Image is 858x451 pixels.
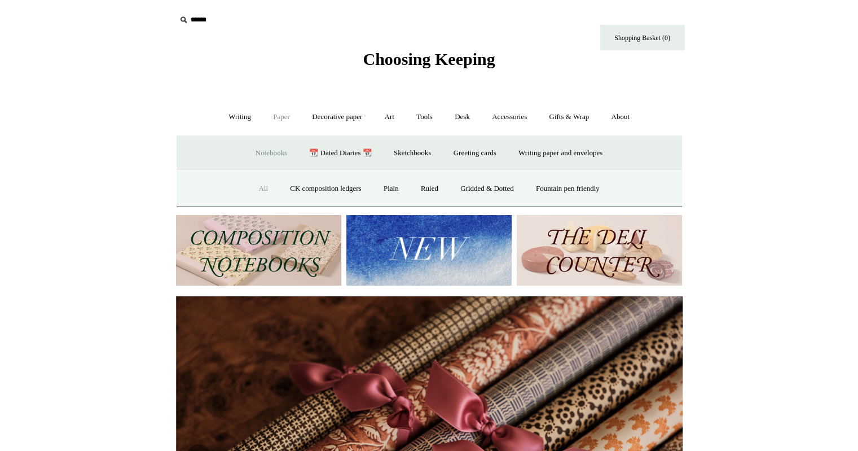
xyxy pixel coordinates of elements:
[248,174,278,204] a: All
[346,215,512,286] img: New.jpg__PID:f73bdf93-380a-4a35-bcfe-7823039498e1
[384,138,441,168] a: Sketchbooks
[600,25,685,50] a: Shopping Basket (0)
[263,102,300,132] a: Paper
[411,174,448,204] a: Ruled
[539,102,599,132] a: Gifts & Wrap
[302,102,372,132] a: Decorative paper
[526,174,610,204] a: Fountain pen friendly
[299,138,381,168] a: 📆 Dated Diaries 📆
[601,102,640,132] a: About
[363,50,495,68] span: Choosing Keeping
[245,138,297,168] a: Notebooks
[218,102,261,132] a: Writing
[445,102,480,132] a: Desk
[482,102,537,132] a: Accessories
[280,174,371,204] a: CK composition ledgers
[443,138,507,168] a: Greeting cards
[363,59,495,67] a: Choosing Keeping
[508,138,613,168] a: Writing paper and envelopes
[406,102,443,132] a: Tools
[450,174,524,204] a: Gridded & Dotted
[517,215,682,286] img: The Deli Counter
[176,215,341,286] img: 202302 Composition ledgers.jpg__PID:69722ee6-fa44-49dd-a067-31375e5d54ec
[375,102,404,132] a: Art
[373,174,409,204] a: Plain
